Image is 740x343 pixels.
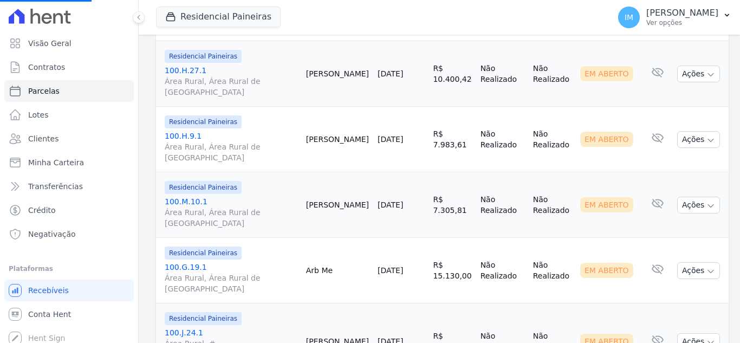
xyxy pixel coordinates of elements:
[165,50,242,63] span: Residencial Paineiras
[378,200,403,209] a: [DATE]
[609,2,740,33] button: IM [PERSON_NAME] Ver opções
[28,86,60,96] span: Parcelas
[529,172,576,238] td: Não Realizado
[529,238,576,303] td: Não Realizado
[4,33,134,54] a: Visão Geral
[9,262,129,275] div: Plataformas
[529,107,576,172] td: Não Realizado
[4,223,134,245] a: Negativação
[165,262,297,294] a: 100.G.19.1Área Rural, Área Rural de [GEOGRAPHIC_DATA]
[580,132,633,147] div: Em Aberto
[28,38,72,49] span: Visão Geral
[302,107,373,172] td: [PERSON_NAME]
[580,197,633,212] div: Em Aberto
[476,41,529,107] td: Não Realizado
[302,41,373,107] td: [PERSON_NAME]
[165,207,297,229] span: Área Rural, Área Rural de [GEOGRAPHIC_DATA]
[156,7,281,27] button: Residencial Paineiras
[28,205,56,216] span: Crédito
[302,238,373,303] td: Arb Me
[4,303,134,325] a: Conta Hent
[677,66,720,82] button: Ações
[28,309,71,320] span: Conta Hent
[378,135,403,144] a: [DATE]
[28,285,69,296] span: Recebíveis
[378,266,403,275] a: [DATE]
[28,133,59,144] span: Clientes
[429,238,476,303] td: R$ 15.130,00
[165,273,297,294] span: Área Rural, Área Rural de [GEOGRAPHIC_DATA]
[165,196,297,229] a: 100.M.10.1Área Rural, Área Rural de [GEOGRAPHIC_DATA]
[28,157,84,168] span: Minha Carteira
[28,229,76,240] span: Negativação
[165,115,242,128] span: Residencial Paineiras
[580,66,633,81] div: Em Aberto
[476,172,529,238] td: Não Realizado
[4,280,134,301] a: Recebíveis
[4,176,134,197] a: Transferências
[677,131,720,148] button: Ações
[28,62,65,73] span: Contratos
[646,8,718,18] p: [PERSON_NAME]
[4,128,134,150] a: Clientes
[476,107,529,172] td: Não Realizado
[476,238,529,303] td: Não Realizado
[165,131,297,163] a: 100.H.9.1Área Rural, Área Rural de [GEOGRAPHIC_DATA]
[165,181,242,194] span: Residencial Paineiras
[165,247,242,260] span: Residencial Paineiras
[4,56,134,78] a: Contratos
[4,199,134,221] a: Crédito
[165,76,297,98] span: Área Rural, Área Rural de [GEOGRAPHIC_DATA]
[302,172,373,238] td: [PERSON_NAME]
[165,312,242,325] span: Residencial Paineiras
[28,109,49,120] span: Lotes
[646,18,718,27] p: Ver opções
[677,262,720,279] button: Ações
[28,181,83,192] span: Transferências
[677,197,720,213] button: Ações
[580,263,633,278] div: Em Aberto
[4,104,134,126] a: Lotes
[429,172,476,238] td: R$ 7.305,81
[378,69,403,78] a: [DATE]
[529,41,576,107] td: Não Realizado
[165,141,297,163] span: Área Rural, Área Rural de [GEOGRAPHIC_DATA]
[625,14,633,21] span: IM
[429,107,476,172] td: R$ 7.983,61
[4,152,134,173] a: Minha Carteira
[165,65,297,98] a: 100.H.27.1Área Rural, Área Rural de [GEOGRAPHIC_DATA]
[429,41,476,107] td: R$ 10.400,42
[4,80,134,102] a: Parcelas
